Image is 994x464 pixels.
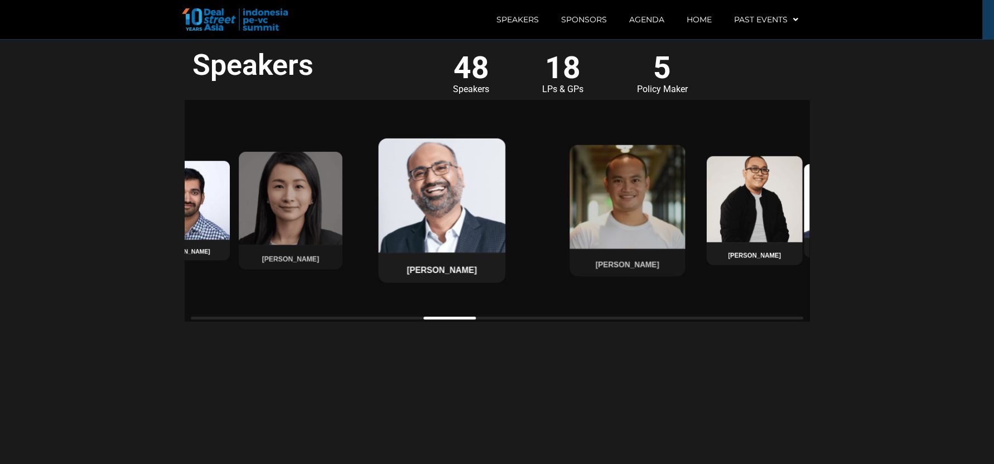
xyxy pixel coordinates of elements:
div: LPs & GPs [542,84,583,94]
a: Agenda [618,7,675,32]
img: Gavin Guo [804,164,885,238]
a: Sponsors [550,7,618,32]
div: 18 [542,51,583,85]
a: Home [675,7,723,32]
h4: [PERSON_NAME] [245,255,335,264]
img: Muhammad Yoga Anindito [570,145,685,249]
img: Ming Eng [239,152,342,246]
h4: [PERSON_NAME] [148,248,224,255]
img: Gena Bijaksana [707,156,802,243]
img: Abhishek Mittal [378,138,505,253]
h4: [PERSON_NAME] [809,246,880,252]
div: Speakers [453,84,489,94]
h4: [PERSON_NAME] [386,265,497,275]
h4: [PERSON_NAME] [712,252,796,260]
img: Abhijay Sethia [142,161,229,240]
div: Policy Maker [637,84,688,94]
a: Past Events [723,7,809,32]
a: Speakers [485,7,550,32]
div: 48 [453,51,489,85]
h4: [PERSON_NAME] [577,260,678,269]
h2: Speakers [190,51,313,80]
div: 5 [637,51,688,85]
